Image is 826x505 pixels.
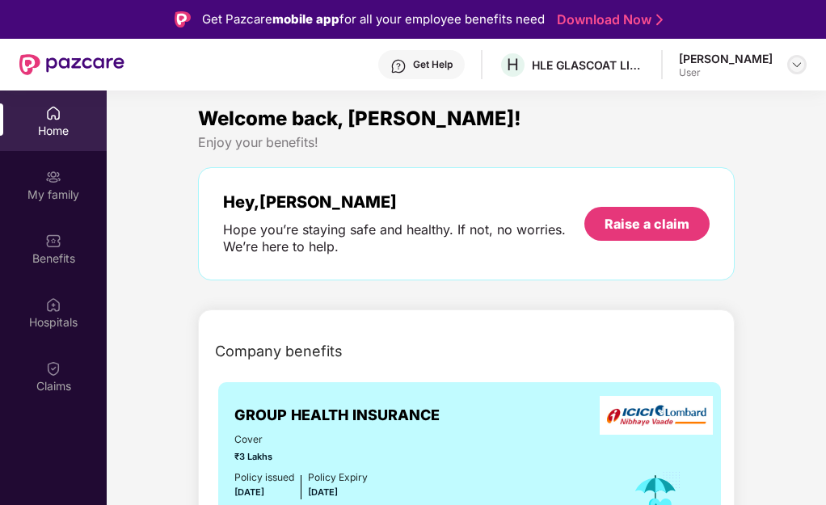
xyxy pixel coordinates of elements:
[790,58,803,71] img: svg+xml;base64,PHN2ZyBpZD0iRHJvcGRvd24tMzJ4MzIiIHhtbG5zPSJodHRwOi8vd3d3LnczLm9yZy8yMDAwL3N2ZyIgd2...
[45,360,61,377] img: svg+xml;base64,PHN2ZyBpZD0iQ2xhaW0iIHhtbG5zPSJodHRwOi8vd3d3LnczLm9yZy8yMDAwL3N2ZyIgd2lkdGg9IjIwIi...
[507,55,519,74] span: H
[215,340,343,363] span: Company benefits
[223,192,584,212] div: Hey, [PERSON_NAME]
[272,11,339,27] strong: mobile app
[557,11,658,28] a: Download Now
[45,297,61,313] img: svg+xml;base64,PHN2ZyBpZD0iSG9zcGl0YWxzIiB4bWxucz0iaHR0cDovL3d3dy53My5vcmcvMjAwMC9zdmciIHdpZHRoPS...
[202,10,545,29] div: Get Pazcare for all your employee benefits need
[679,51,773,66] div: [PERSON_NAME]
[413,58,453,71] div: Get Help
[234,404,440,427] span: GROUP HEALTH INSURANCE
[45,169,61,185] img: svg+xml;base64,PHN2ZyB3aWR0aD0iMjAiIGhlaWdodD0iMjAiIHZpZXdCb3g9IjAgMCAyMCAyMCIgZmlsbD0ibm9uZSIgeG...
[234,450,368,464] span: ₹3 Lakhs
[234,470,294,486] div: Policy issued
[308,470,368,486] div: Policy Expiry
[679,66,773,79] div: User
[605,215,689,233] div: Raise a claim
[532,57,645,73] div: HLE GLASCOAT LIMITED
[656,11,663,28] img: Stroke
[19,54,124,75] img: New Pazcare Logo
[390,58,407,74] img: svg+xml;base64,PHN2ZyBpZD0iSGVscC0zMngzMiIgeG1sbnM9Imh0dHA6Ly93d3cudzMub3JnLzIwMDAvc3ZnIiB3aWR0aD...
[198,134,735,151] div: Enjoy your benefits!
[45,233,61,249] img: svg+xml;base64,PHN2ZyBpZD0iQmVuZWZpdHMiIHhtbG5zPSJodHRwOi8vd3d3LnczLm9yZy8yMDAwL3N2ZyIgd2lkdGg9Ij...
[198,107,521,130] span: Welcome back, [PERSON_NAME]!
[234,486,264,498] span: [DATE]
[175,11,191,27] img: Logo
[600,396,713,436] img: insurerLogo
[308,486,338,498] span: [DATE]
[45,105,61,121] img: svg+xml;base64,PHN2ZyBpZD0iSG9tZSIgeG1sbnM9Imh0dHA6Ly93d3cudzMub3JnLzIwMDAvc3ZnIiB3aWR0aD0iMjAiIG...
[223,221,584,255] div: Hope you’re staying safe and healthy. If not, no worries. We’re here to help.
[234,432,368,448] span: Cover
